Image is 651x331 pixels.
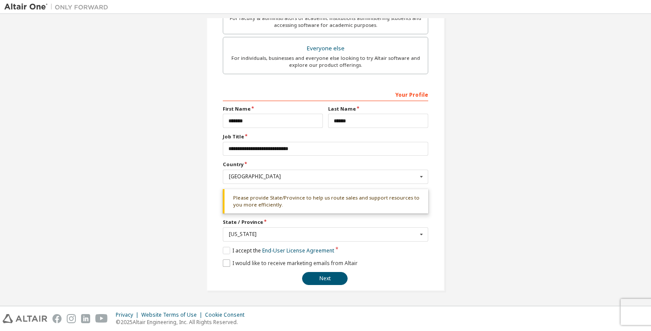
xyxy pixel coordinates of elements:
[228,55,423,69] div: For individuals, businesses and everyone else looking to try Altair software and explore our prod...
[81,314,90,323] img: linkedin.svg
[228,43,423,55] div: Everyone else
[223,247,334,254] label: I accept the
[223,161,428,168] label: Country
[4,3,113,11] img: Altair One
[116,318,250,326] p: © 2025 Altair Engineering, Inc. All Rights Reserved.
[223,189,428,214] div: Please provide State/Province to help us route sales and support resources to you more efficiently.
[141,311,205,318] div: Website Terms of Use
[229,232,417,237] div: [US_STATE]
[116,311,141,318] div: Privacy
[262,247,334,254] a: End-User License Agreement
[223,259,358,267] label: I would like to receive marketing emails from Altair
[223,219,428,226] label: State / Province
[95,314,108,323] img: youtube.svg
[302,272,348,285] button: Next
[205,311,250,318] div: Cookie Consent
[223,105,323,112] label: First Name
[223,133,428,140] label: Job Title
[52,314,62,323] img: facebook.svg
[67,314,76,323] img: instagram.svg
[223,87,428,101] div: Your Profile
[228,15,423,29] div: For faculty & administrators of academic institutions administering students and accessing softwa...
[3,314,47,323] img: altair_logo.svg
[328,105,428,112] label: Last Name
[229,174,417,179] div: [GEOGRAPHIC_DATA]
